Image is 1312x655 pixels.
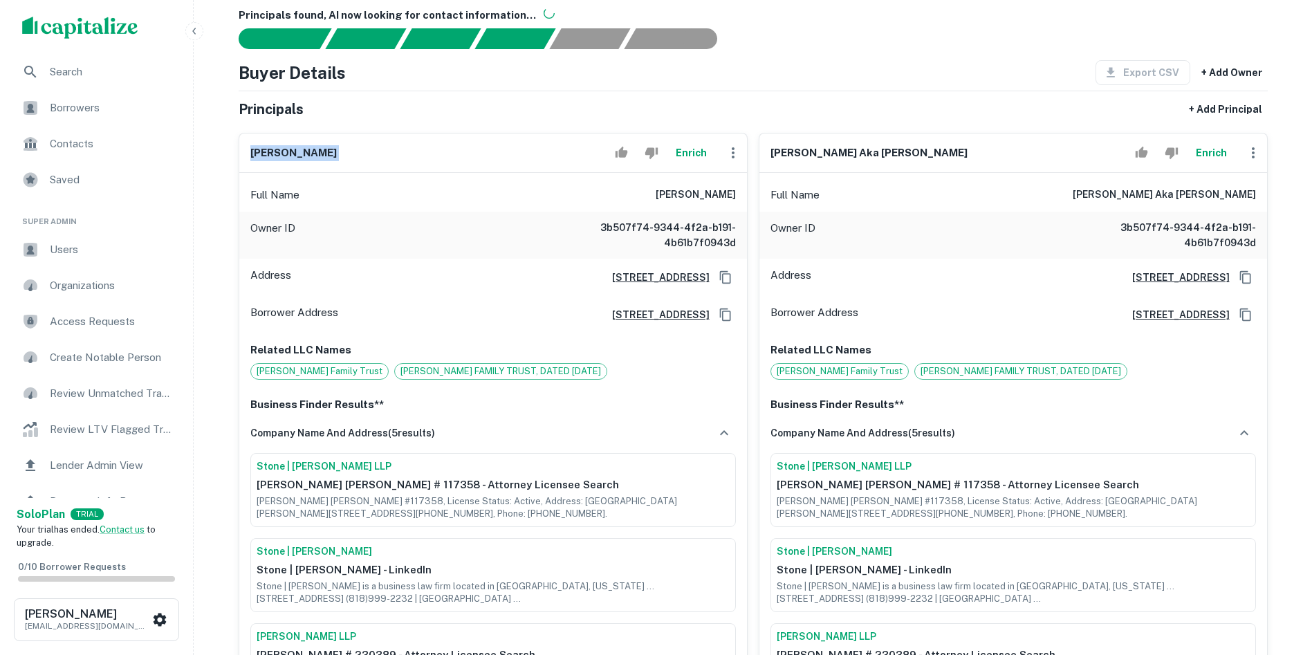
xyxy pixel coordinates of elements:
a: Access Requests [11,305,182,338]
span: Contacts [50,136,174,152]
a: [STREET_ADDRESS] [601,270,710,285]
p: Full Name [770,187,820,203]
div: Borrower Info Requests [11,485,182,518]
a: [STREET_ADDRESS] [1121,307,1230,322]
div: Saved [11,163,182,196]
h6: [PERSON_NAME] aka [PERSON_NAME] [1073,187,1256,203]
div: Documents found, AI parsing details... [400,28,481,49]
a: Stone | [PERSON_NAME] LLP [257,459,730,474]
a: [STREET_ADDRESS] [1121,270,1230,285]
span: [PERSON_NAME] FAMILY TRUST, DATED [DATE] [395,365,607,378]
span: Create Notable Person [50,349,174,366]
button: Accept [1129,139,1154,167]
p: Stone | [PERSON_NAME] - LinkedIn [777,562,1250,578]
button: [PERSON_NAME][EMAIL_ADDRESS][DOMAIN_NAME] [14,598,179,641]
a: Stone | [PERSON_NAME] [777,544,1250,559]
a: [PERSON_NAME] LLP [777,629,1250,644]
a: Search [11,55,182,89]
h6: [PERSON_NAME] [250,145,337,161]
strong: Solo Plan [17,508,65,521]
div: Principals found, still searching for contact information. This may take time... [549,28,630,49]
span: Saved [50,172,174,188]
h6: [PERSON_NAME] [25,609,149,620]
span: [PERSON_NAME] Family Trust [251,365,388,378]
span: Lender Admin View [50,457,174,474]
a: [STREET_ADDRESS] [601,307,710,322]
a: [PERSON_NAME] LLP [257,629,730,644]
span: Borrowers [50,100,174,116]
button: Accept [609,139,634,167]
span: [PERSON_NAME] FAMILY TRUST, DATED [DATE] [915,365,1127,378]
a: Lender Admin View [11,449,182,482]
li: Super Admin [11,199,182,233]
p: Stone | [PERSON_NAME] is a business law firm located in [GEOGRAPHIC_DATA], [US_STATE] ... [STREET... [777,580,1250,605]
button: Copy Address [715,267,736,288]
p: Address [770,267,811,288]
p: Borrower Address [250,304,338,325]
a: Review Unmatched Transactions [11,377,182,410]
a: Contacts [11,127,182,160]
button: Enrich [669,139,714,167]
span: Search [50,64,174,80]
p: Address [250,267,291,288]
a: Create Notable Person [11,341,182,374]
div: Principals found, AI now looking for contact information... [474,28,555,49]
p: Business Finder Results** [250,396,736,413]
p: Borrower Address [770,304,858,325]
p: [PERSON_NAME] [PERSON_NAME] #117358, License Status: Active, Address: [GEOGRAPHIC_DATA][PERSON_NA... [777,495,1250,520]
button: Reject [639,139,663,167]
button: Reject [1159,139,1183,167]
h6: company name and address ( 5 results) [250,425,435,441]
button: + Add Owner [1196,60,1268,85]
p: [EMAIL_ADDRESS][DOMAIN_NAME] [25,620,149,632]
a: Stone | [PERSON_NAME] LLP [777,459,1250,474]
div: AI fulfillment process complete. [625,28,734,49]
p: Stone | [PERSON_NAME] - LinkedIn [257,562,730,578]
h4: Buyer Details [239,60,346,85]
p: Stone | [PERSON_NAME] is a business law firm located in [GEOGRAPHIC_DATA], [US_STATE] ... [STREET... [257,580,730,605]
p: [PERSON_NAME] [PERSON_NAME] #117358, License Status: Active, Address: [GEOGRAPHIC_DATA][PERSON_NA... [257,495,730,520]
p: Related LLC Names [250,342,736,358]
button: Copy Address [715,304,736,325]
a: Borrowers [11,91,182,124]
h5: Principals [239,99,304,120]
a: Contact us [100,524,145,535]
iframe: Chat Widget [1243,544,1312,611]
div: TRIAL [71,508,104,520]
a: SoloPlan [17,506,65,523]
p: Owner ID [770,220,815,250]
h6: Principals found, AI now looking for contact information... [239,8,1268,24]
a: Stone | [PERSON_NAME] [257,544,730,559]
a: Organizations [11,269,182,302]
span: [PERSON_NAME] Family Trust [771,365,908,378]
p: [PERSON_NAME] [PERSON_NAME] # 117358 - Attorney Licensee Search [257,477,730,493]
p: [PERSON_NAME] [PERSON_NAME] # 117358 - Attorney Licensee Search [777,477,1250,493]
span: Organizations [50,277,174,294]
span: 0 / 10 Borrower Requests [18,562,126,572]
span: Access Requests [50,313,174,330]
h6: [PERSON_NAME] aka [PERSON_NAME] [770,145,968,161]
button: + Add Principal [1183,97,1268,122]
div: Sending borrower request to AI... [222,28,326,49]
p: Business Finder Results** [770,396,1256,413]
span: Borrower Info Requests [50,493,174,510]
button: Enrich [1190,139,1234,167]
a: Users [11,233,182,266]
a: Review LTV Flagged Transactions [11,413,182,446]
p: Related LLC Names [770,342,1256,358]
p: Owner ID [250,220,295,250]
span: Review LTV Flagged Transactions [50,421,174,438]
img: capitalize-logo.png [22,17,138,39]
div: Your request is received and processing... [325,28,406,49]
